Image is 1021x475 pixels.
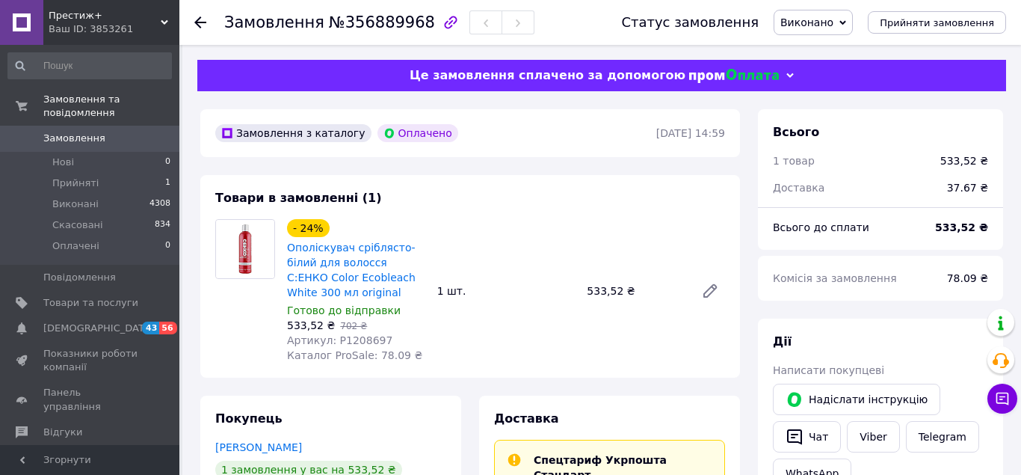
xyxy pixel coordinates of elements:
a: Telegram [906,421,979,453]
b: 533,52 ₴ [935,221,988,233]
time: [DATE] 14:59 [656,127,725,139]
span: Нові [52,156,74,169]
span: 0 [165,239,170,253]
button: Надіслати інструкцію [773,384,940,415]
span: Готово до відправки [287,304,401,316]
span: Прийняті [52,177,99,190]
div: 533,52 ₴ [581,281,689,301]
span: Написати покупцеві [773,364,884,376]
span: Товари та послуги [43,296,138,310]
span: Скасовані [52,218,103,232]
input: Пошук [7,52,172,79]
span: 834 [155,218,170,232]
div: Замовлення з каталогу [215,124,371,142]
span: Оплачені [52,239,99,253]
span: Прийняти замовлення [880,17,994,28]
span: Всього до сплати [773,221,869,233]
div: - 24% [287,219,330,237]
span: Товари в замовленні (1) [215,191,382,205]
span: 43 [142,322,159,334]
div: Статус замовлення [621,15,759,30]
span: Комісія за замовлення [773,272,897,284]
a: Редагувати [695,276,725,306]
div: Повернутися назад [194,15,206,30]
span: Всього [773,125,819,139]
span: Дії [773,334,792,349]
img: Ополіскувач сріблясто-білий для волосся C:ЕНКО Color Ecobleach White 300 мл original [216,220,274,278]
span: Каталог ProSale: 78.09 ₴ [287,349,422,361]
div: 533,52 ₴ [940,153,988,168]
span: Виконані [52,197,99,211]
span: 702 ₴ [340,321,367,331]
a: [PERSON_NAME] [215,441,302,453]
span: Повідомлення [43,271,116,284]
div: 1 шт. [431,281,582,301]
span: Відгуки [43,426,82,439]
button: Чат з покупцем [987,384,1017,414]
span: 4308 [149,197,170,211]
span: Замовлення [224,13,324,31]
span: 533,52 ₴ [287,319,335,331]
span: №356889968 [329,13,435,31]
span: 1 товар [773,155,815,167]
span: Замовлення [43,132,105,145]
span: [DEMOGRAPHIC_DATA] [43,322,154,335]
span: Показники роботи компанії [43,347,138,374]
span: 1 [165,177,170,190]
a: Ополіскувач сріблясто-білий для волосся C:ЕНКО Color Ecobleach White 300 мл original [287,242,416,298]
span: Доставка [494,411,559,426]
span: 56 [159,322,176,334]
span: Доставка [773,182,824,194]
a: Viber [847,421,899,453]
span: 78.09 ₴ [947,272,988,284]
div: 37.67 ₴ [938,171,997,204]
div: Ваш ID: 3853261 [49,22,179,36]
span: Артикул: P1208697 [287,334,392,346]
span: Виконано [780,16,833,28]
span: Замовлення та повідомлення [43,93,179,120]
span: Панель управління [43,386,138,413]
span: 0 [165,156,170,169]
span: Покупець [215,411,283,426]
button: Прийняти замовлення [868,11,1006,34]
span: Престиж+ [49,9,161,22]
div: Оплачено [377,124,458,142]
button: Чат [773,421,841,453]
